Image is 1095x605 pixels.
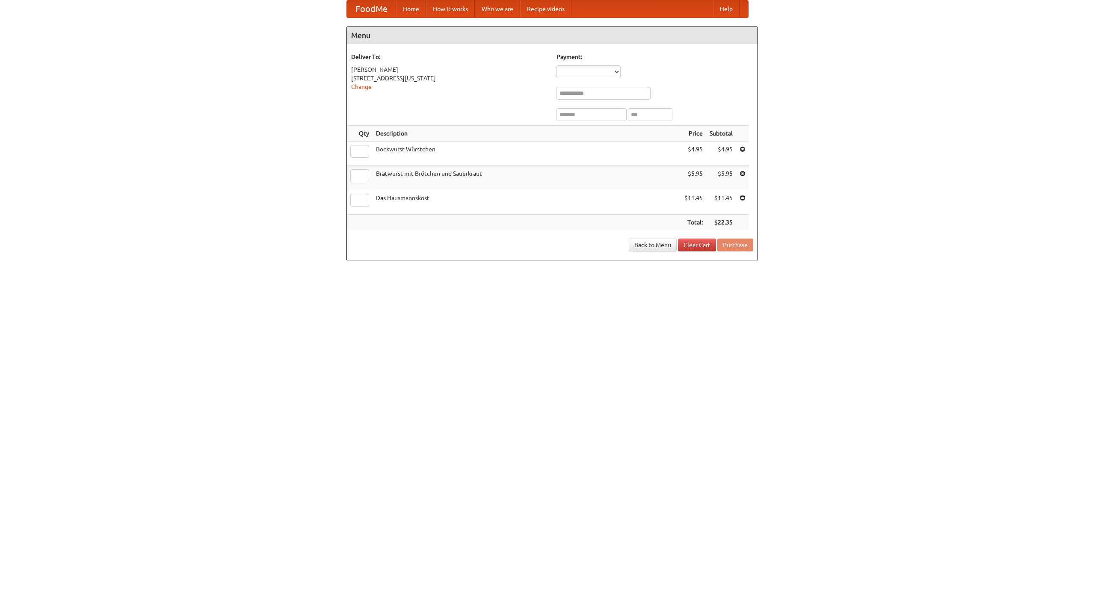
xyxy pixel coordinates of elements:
[717,239,753,251] button: Purchase
[678,239,716,251] a: Clear Cart
[713,0,740,18] a: Help
[347,126,373,142] th: Qty
[373,142,681,166] td: Bockwurst Würstchen
[351,65,548,74] div: [PERSON_NAME]
[706,166,736,190] td: $5.95
[373,190,681,215] td: Das Hausmannskost
[373,126,681,142] th: Description
[681,166,706,190] td: $5.95
[347,0,396,18] a: FoodMe
[396,0,426,18] a: Home
[681,142,706,166] td: $4.95
[706,190,736,215] td: $11.45
[706,215,736,230] th: $22.35
[556,53,753,61] h5: Payment:
[351,74,548,83] div: [STREET_ADDRESS][US_STATE]
[351,53,548,61] h5: Deliver To:
[426,0,475,18] a: How it works
[347,27,758,44] h4: Menu
[681,126,706,142] th: Price
[681,215,706,230] th: Total:
[475,0,520,18] a: Who we are
[706,126,736,142] th: Subtotal
[706,142,736,166] td: $4.95
[373,166,681,190] td: Bratwurst mit Brötchen und Sauerkraut
[351,83,372,90] a: Change
[629,239,677,251] a: Back to Menu
[681,190,706,215] td: $11.45
[520,0,571,18] a: Recipe videos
